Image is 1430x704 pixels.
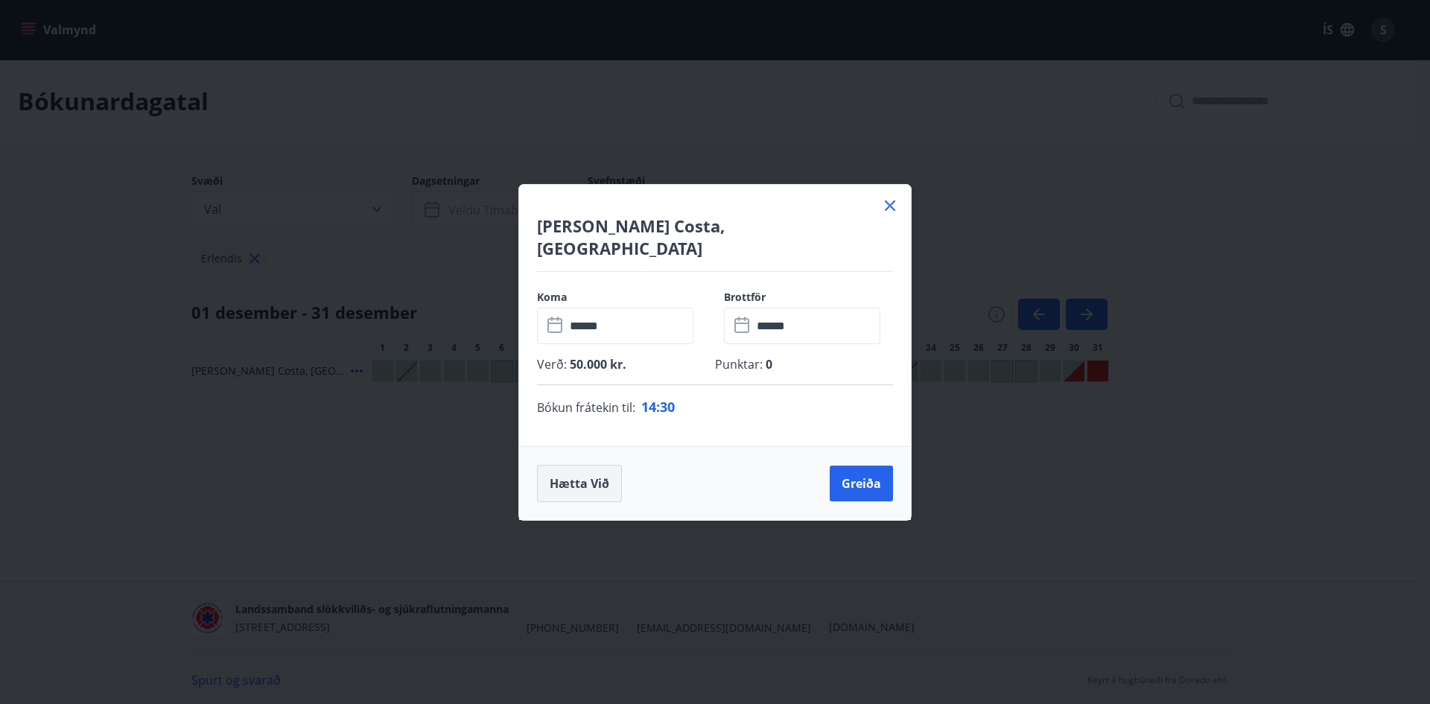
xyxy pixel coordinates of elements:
[537,290,706,305] label: Koma
[537,356,715,372] p: Verð :
[537,215,893,259] h4: [PERSON_NAME] Costa, [GEOGRAPHIC_DATA]
[724,290,893,305] label: Brottför
[830,466,893,501] button: Greiða
[715,356,893,372] p: Punktar :
[537,465,622,502] button: Hætta við
[567,356,626,372] span: 50.000 kr.
[641,398,660,416] span: 14 :
[537,399,635,416] span: Bókun frátekin til :
[763,356,772,372] span: 0
[660,398,675,416] span: 30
